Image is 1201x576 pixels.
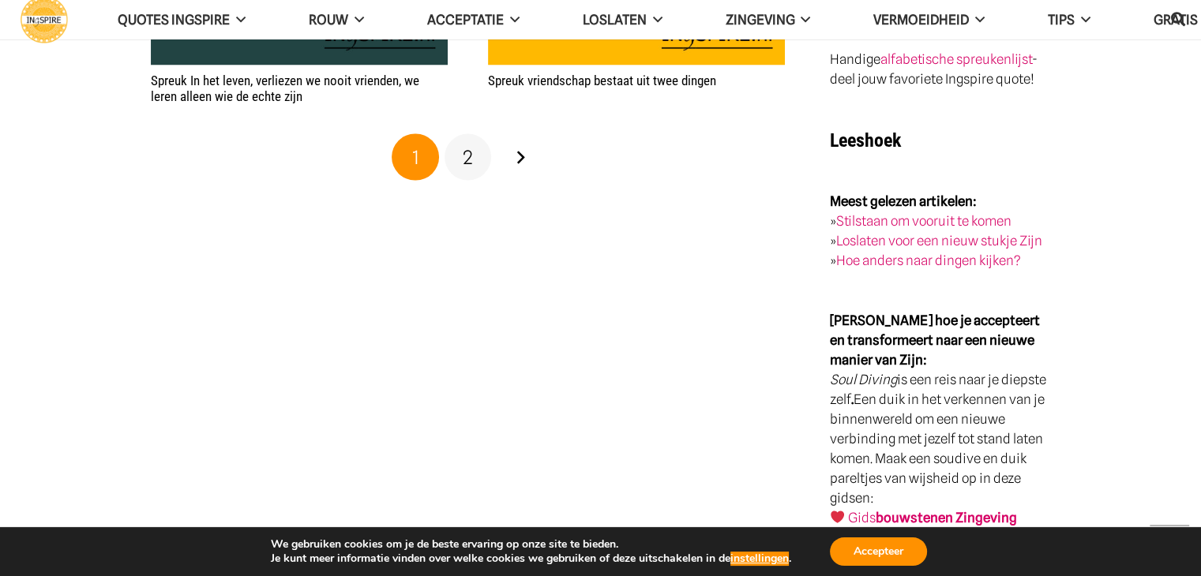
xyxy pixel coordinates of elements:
p: We gebruiken cookies om je de beste ervaring op onze site te bieden. [271,537,791,552]
p: Handige - deel jouw favoriete Ingspire quote! [830,49,1050,88]
button: Accepteer [830,537,927,566]
a: Hoe anders naar dingen kijken? [836,252,1021,267]
strong: [PERSON_NAME] hoe je accepteert en transformeert naar een nieuwe manier van Zijn: [830,312,1040,367]
a: Zoeken [1162,1,1194,39]
p: » » » [830,191,1050,270]
a: Spreuk vriendschap bestaat uit twee dingen [488,72,716,88]
p: is een reis naar je diepste zelf Een duik in het verkennen van je binnenwereld om een nieuwe verb... [830,310,1050,567]
strong: Meest gelezen artikelen: [830,193,977,208]
a: Spreuk In het leven, verliezen we nooit vrienden, we leren alleen wie de echte zijn [151,72,419,103]
span: GRATIS [1154,12,1198,28]
span: Loslaten [583,12,647,28]
span: QUOTES INGSPIRE [118,12,230,28]
a: alfabetische spreukenlijst [880,50,1032,66]
em: Soul Diving [830,371,897,387]
strong: Leeshoek [830,129,901,151]
span: Acceptatie [427,12,504,28]
strong: . [851,391,854,406]
strong: bouwstenen Zingeving [876,509,1017,525]
a: Stilstaan om vooruit te komen [836,212,1011,228]
button: instellingen [730,552,789,566]
a: Terug naar top [1150,525,1189,564]
span: TIPS [1048,12,1075,28]
p: Je kunt meer informatie vinden over welke cookies we gebruiken of deze uitschakelen in de . [271,552,791,566]
span: Zingeving [725,12,794,28]
span: 1 [412,145,419,168]
a: Loslaten voor een nieuw stukje Zijn [836,232,1042,248]
span: Pagina 1 [392,133,439,181]
a: Gidsbouwstenen Zingeving [848,509,1017,525]
img: ❤ [831,510,844,523]
span: VERMOEIDHEID [873,12,969,28]
a: Pagina 2 [445,133,492,181]
span: ROUW [309,12,348,28]
span: 2 [463,145,473,168]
